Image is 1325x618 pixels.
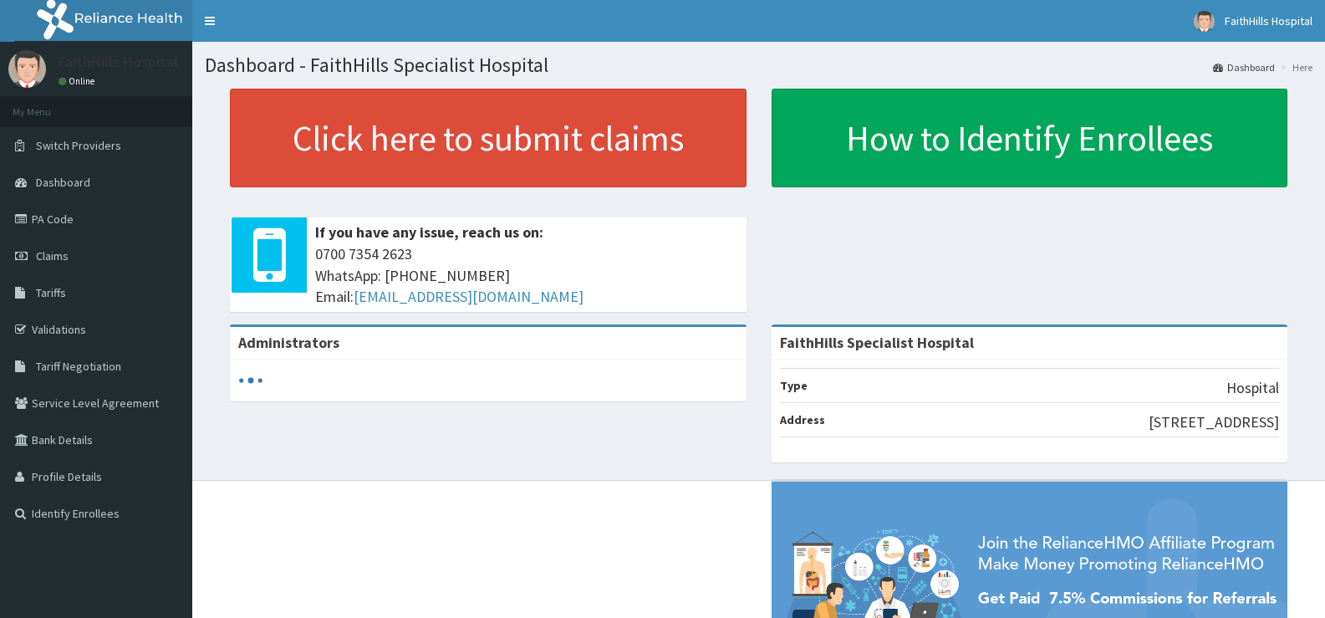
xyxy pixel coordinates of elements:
span: Tariffs [36,285,66,300]
img: User Image [1194,11,1215,32]
a: Online [59,75,99,87]
p: FaithHills Hospital [59,54,178,69]
span: 0700 7354 2623 WhatsApp: [PHONE_NUMBER] Email: [315,243,738,308]
img: User Image [8,50,46,88]
a: How to Identify Enrollees [772,89,1288,187]
p: Hospital [1226,377,1279,399]
a: [EMAIL_ADDRESS][DOMAIN_NAME] [354,287,584,306]
strong: FaithHills Specialist Hospital [780,333,974,352]
span: Dashboard [36,175,90,190]
b: Type [780,378,808,393]
h1: Dashboard - FaithHills Specialist Hospital [205,54,1312,76]
li: Here [1277,60,1312,74]
span: Claims [36,248,69,263]
p: [STREET_ADDRESS] [1149,411,1279,433]
svg: audio-loading [238,368,263,393]
span: Switch Providers [36,138,121,153]
span: FaithHills Hospital [1225,13,1312,28]
b: If you have any issue, reach us on: [315,222,543,242]
b: Address [780,412,825,427]
b: Administrators [238,333,339,352]
a: Dashboard [1213,60,1275,74]
a: Click here to submit claims [230,89,747,187]
span: Tariff Negotiation [36,359,121,374]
